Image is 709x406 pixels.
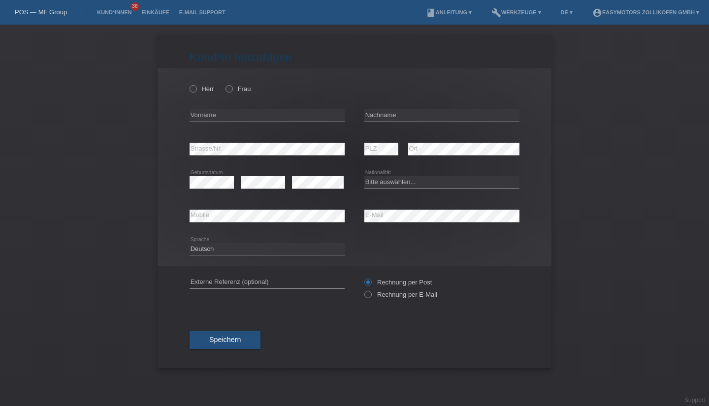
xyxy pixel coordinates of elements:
a: buildWerkzeuge ▾ [486,9,546,15]
label: Herr [190,85,214,93]
label: Rechnung per E-Mail [364,291,437,298]
span: Speichern [209,336,241,344]
label: Frau [226,85,251,93]
i: account_circle [592,8,602,18]
label: Rechnung per Post [364,279,432,286]
input: Rechnung per Post [364,279,371,291]
a: account_circleEasymotors Zollikofen GmbH ▾ [587,9,704,15]
a: POS — MF Group [15,8,67,16]
i: build [491,8,501,18]
a: Einkäufe [136,9,174,15]
input: Frau [226,85,232,92]
h1: Kund*in hinzufügen [190,51,519,63]
a: DE ▾ [556,9,578,15]
input: Herr [190,85,196,92]
input: Rechnung per E-Mail [364,291,371,303]
a: Kund*innen [92,9,136,15]
a: E-Mail Support [174,9,230,15]
button: Speichern [190,331,260,349]
span: 36 [130,2,139,11]
i: book [426,8,436,18]
a: Support [684,397,705,404]
a: bookAnleitung ▾ [421,9,477,15]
